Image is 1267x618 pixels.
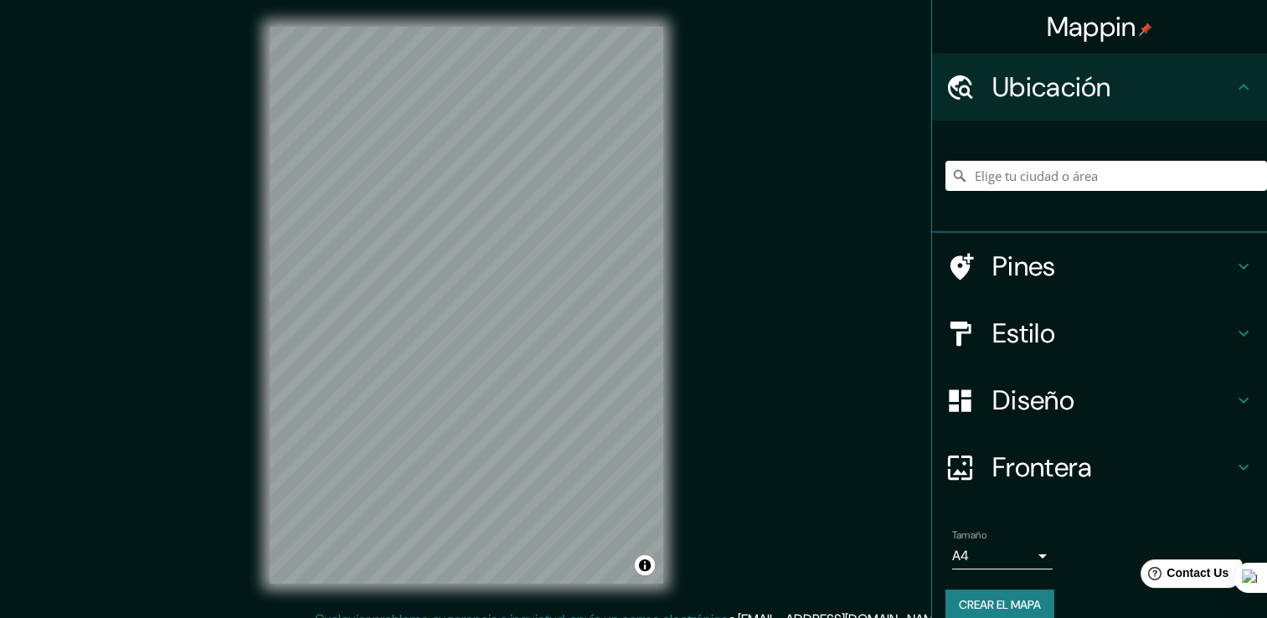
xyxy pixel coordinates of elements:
div: A4 [952,543,1053,569]
button: Alternar atribución [635,555,655,575]
canvas: Mapa [270,27,663,584]
h4: Diseño [992,384,1234,417]
h4: Pines [992,250,1234,283]
h4: Frontera [992,451,1234,484]
div: Pines [932,233,1267,300]
div: Estilo [932,300,1267,367]
h4: Ubicación [992,70,1234,104]
div: Ubicación [932,54,1267,121]
input: Elige tu ciudad o área [945,161,1267,191]
iframe: Help widget launcher [1118,553,1249,600]
h4: Estilo [992,317,1234,350]
img: pin-icon.png [1139,23,1152,36]
label: Tamaño [952,528,986,543]
div: Diseño [932,367,1267,434]
font: Mappin [1047,9,1136,44]
font: Crear el mapa [959,595,1041,615]
div: Frontera [932,434,1267,501]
